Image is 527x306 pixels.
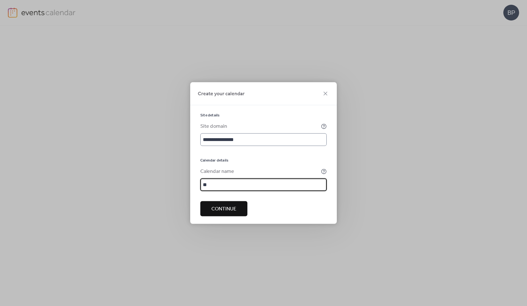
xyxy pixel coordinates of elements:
button: Continue [200,201,247,216]
span: Site details [200,113,220,118]
div: Site domain [200,123,320,130]
span: Create your calendar [198,90,245,98]
div: Calendar name [200,168,320,175]
span: Calendar details [200,158,228,163]
span: Continue [211,205,236,213]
